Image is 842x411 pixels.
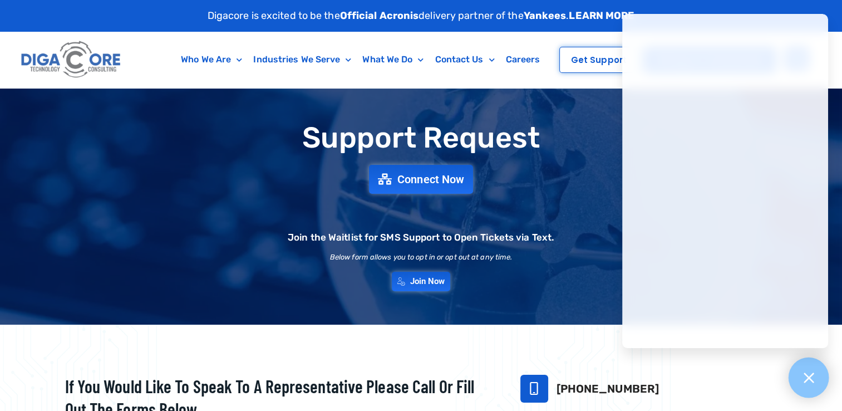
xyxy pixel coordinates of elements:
[175,47,248,72] a: Who We Are
[520,375,548,403] a: 732-646-5725
[288,233,554,242] h2: Join the Waitlist for SMS Support to Open Tickets via Text.
[330,253,513,261] h2: Below form allows you to opt in or opt out at any time.
[169,47,552,72] nav: Menu
[392,272,451,291] a: Join Now
[37,122,805,154] h1: Support Request
[369,165,473,194] a: Connect Now
[248,47,357,72] a: Industries We Serve
[410,277,445,286] span: Join Now
[357,47,429,72] a: What We Do
[571,56,627,64] span: Get Support
[500,47,546,72] a: Careers
[524,9,567,22] strong: Yankees
[557,382,659,395] a: [PHONE_NUMBER]
[18,37,125,82] img: Digacore logo 1
[429,47,500,72] a: Contact Us
[622,14,828,348] iframe: Chatgenie Messenger
[208,8,635,23] p: Digacore is excited to be the delivery partner of the .
[340,9,419,22] strong: Official Acronis
[559,47,638,73] a: Get Support
[397,174,464,185] span: Connect Now
[569,9,634,22] a: LEARN MORE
